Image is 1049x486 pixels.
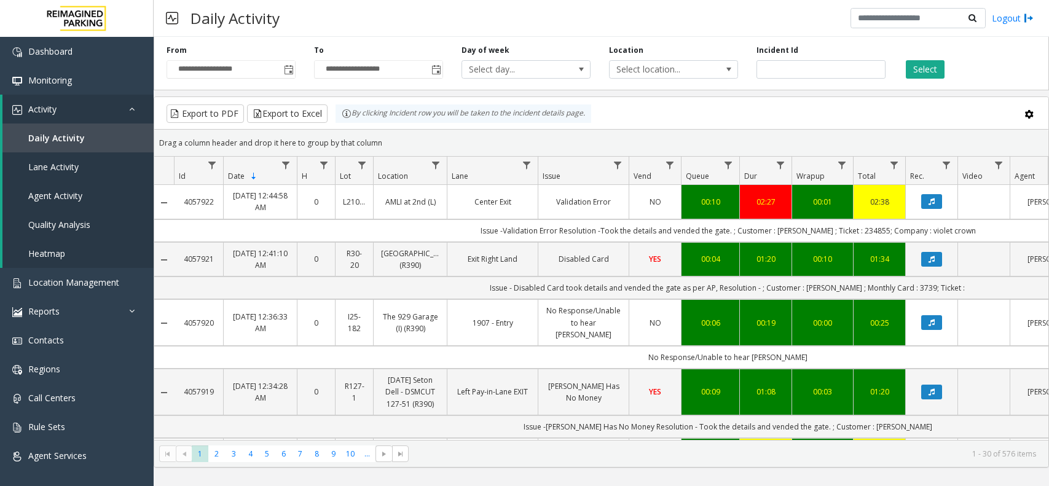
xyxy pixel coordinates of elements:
a: H Filter Menu [316,157,332,173]
a: No Response/Unable to hear [PERSON_NAME] [546,305,621,340]
a: Lane Filter Menu [519,157,535,173]
a: 00:10 [689,196,732,208]
span: Dashboard [28,45,73,57]
div: 00:03 [800,386,846,398]
a: 00:25 [861,317,898,329]
a: 01:20 [747,253,784,265]
a: 02:27 [747,196,784,208]
button: Export to PDF [167,104,244,123]
a: Validation Error [546,196,621,208]
a: 0 [305,317,328,329]
img: 'icon' [12,336,22,346]
a: Exit Right Land [455,253,530,265]
a: 00:09 [689,386,732,398]
span: Location Management [28,276,119,288]
a: Logout [992,12,1034,25]
a: 00:19 [747,317,784,329]
div: 02:38 [861,196,898,208]
span: Lane [452,171,468,181]
a: Date Filter Menu [278,157,294,173]
a: Activity [2,95,154,123]
div: By clicking Incident row you will be taken to the incident details page. [336,104,591,123]
div: 01:20 [861,386,898,398]
a: 01:08 [747,386,784,398]
a: Id Filter Menu [204,157,221,173]
a: 00:04 [689,253,732,265]
span: Issue [543,171,560,181]
span: Page 6 [275,445,292,462]
img: 'icon' [12,452,22,461]
a: Collapse Details [154,198,174,208]
a: Collapse Details [154,318,174,328]
span: Total [858,171,876,181]
a: 01:34 [861,253,898,265]
span: Activity [28,103,57,115]
img: logout [1024,12,1034,25]
span: Reports [28,305,60,317]
a: Queue Filter Menu [720,157,737,173]
span: Go to the next page [375,445,392,463]
a: Left Pay-in-Lane EXIT [455,386,530,398]
span: Page 4 [242,445,259,462]
div: Drag a column header and drop it here to group by that column [154,132,1048,154]
a: YES [637,253,674,265]
a: [DATE] 12:36:33 AM [231,311,289,334]
a: 0 [305,196,328,208]
a: Dur Filter Menu [772,157,789,173]
a: Wrapup Filter Menu [834,157,851,173]
a: Collapse Details [154,388,174,398]
a: Location Filter Menu [428,157,444,173]
span: Go to the last page [392,445,409,463]
span: Contacts [28,334,64,346]
a: Collapse Details [154,255,174,265]
img: 'icon' [12,278,22,288]
img: 'icon' [12,365,22,375]
span: Lot [340,171,351,181]
a: R30-20 [343,248,366,271]
span: NO [650,318,661,328]
span: Page 7 [292,445,308,462]
span: Agent Activity [28,190,82,202]
span: Go to the last page [396,449,406,459]
img: 'icon' [12,76,22,86]
a: [DATE] 12:34:28 AM [231,380,289,404]
a: 00:10 [800,253,846,265]
img: 'icon' [12,394,22,404]
a: 00:00 [800,317,846,329]
a: Disabled Card [546,253,621,265]
a: R127-1 [343,380,366,404]
span: Page 2 [208,445,225,462]
span: Page 10 [342,445,359,462]
span: Date [228,171,245,181]
a: Video Filter Menu [991,157,1007,173]
button: Export to Excel [247,104,328,123]
a: Quality Analysis [2,210,154,239]
a: [PERSON_NAME] Has No Money [546,380,621,404]
a: Center Exit [455,196,530,208]
span: Go to the next page [379,449,389,459]
a: L21063800 [343,196,366,208]
span: Agent Services [28,450,87,461]
a: 4057919 [181,386,216,398]
img: pageIcon [166,3,178,33]
div: 00:06 [689,317,732,329]
span: Agent [1015,171,1035,181]
a: 00:01 [800,196,846,208]
span: Rec. [910,171,924,181]
span: Page 8 [308,445,325,462]
span: Call Centers [28,392,76,404]
span: H [302,171,307,181]
a: Heatmap [2,239,154,268]
span: Video [962,171,983,181]
span: Vend [634,171,651,181]
span: Page 5 [259,445,275,462]
span: Page 9 [325,445,342,462]
span: Wrapup [796,171,825,181]
kendo-pager-info: 1 - 30 of 576 items [416,449,1036,459]
span: Monitoring [28,74,72,86]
